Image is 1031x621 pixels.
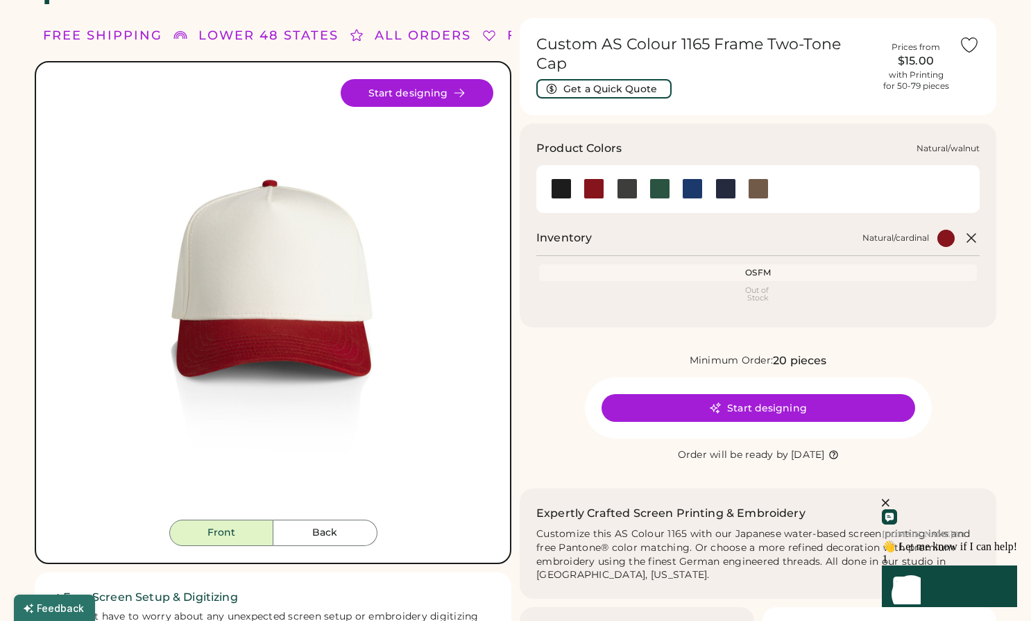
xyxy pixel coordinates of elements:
div: Out of Stock [542,287,974,302]
h2: ✓ Free Screen Setup & Digitizing [51,589,495,606]
h2: Inventory [536,230,592,246]
h2: Expertly Crafted Screen Printing & Embroidery [536,505,806,522]
div: Minimum Order: [690,354,774,368]
div: 20 pieces [773,352,826,369]
h3: Product Colors [536,140,622,157]
div: FREE SHIPPING [43,26,162,45]
button: Front [169,520,273,546]
button: Back [273,520,377,546]
div: OSFM [542,267,974,278]
button: Start designing [341,79,493,107]
div: 1165 Style Image [53,79,493,520]
button: Start designing [602,394,915,422]
img: 1165 - Natural/cardinal Front Image [53,79,493,520]
iframe: Front Chat [799,448,1028,618]
div: ALL ORDERS [375,26,471,45]
div: Prices from [892,42,940,53]
div: with Printing for 50-79 pieces [883,69,949,92]
div: Customize this AS Colour 1165 with our Japanese water-based screen printing inks and free Pantone... [536,527,980,583]
div: Natural/cardinal [862,232,929,244]
div: Natural/walnut [917,143,980,154]
h1: Custom AS Colour 1165 Frame Two-Tone Cap [536,35,873,74]
div: FREE SHIPPING [507,26,627,45]
div: $15.00 [881,53,951,69]
div: Order will be ready by [678,448,789,462]
div: [DATE] [791,448,825,462]
div: LOWER 48 STATES [198,26,339,45]
button: Get a Quick Quote [536,79,672,99]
